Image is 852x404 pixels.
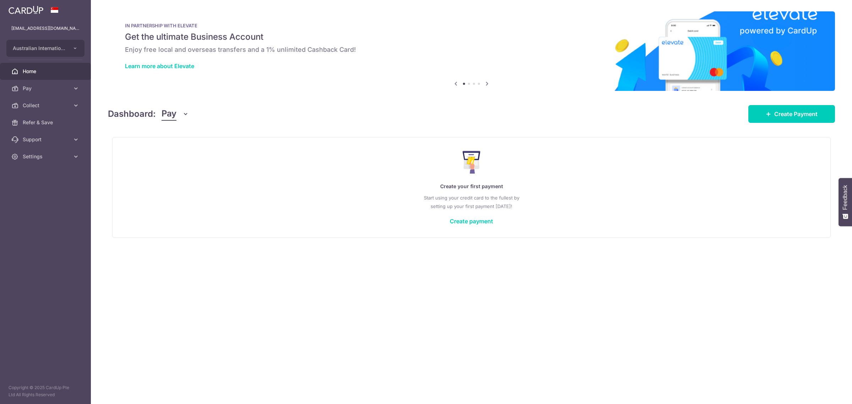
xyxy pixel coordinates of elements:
span: Create Payment [774,110,818,118]
h6: Enjoy free local and overseas transfers and a 1% unlimited Cashback Card! [125,45,818,54]
h4: Dashboard: [108,108,156,120]
h5: Get the ultimate Business Account [125,31,818,43]
a: Learn more about Elevate [125,62,194,70]
a: Create payment [450,218,493,225]
span: Settings [23,153,70,160]
p: [EMAIL_ADDRESS][DOMAIN_NAME] [11,25,80,32]
span: Pay [23,85,70,92]
span: Feedback [842,185,848,210]
p: Create your first payment [127,182,816,191]
p: IN PARTNERSHIP WITH ELEVATE [125,23,818,28]
span: Pay [162,107,176,121]
img: Make Payment [463,151,481,174]
button: Feedback - Show survey [839,178,852,226]
a: Create Payment [748,105,835,123]
p: Start using your credit card to the fullest by setting up your first payment [DATE]! [127,193,816,211]
img: CardUp [9,6,43,14]
span: Home [23,68,70,75]
img: Renovation banner [108,11,835,91]
button: Australian International School Pte Ltd [6,40,84,57]
span: Collect [23,102,70,109]
span: Refer & Save [23,119,70,126]
button: Pay [162,107,189,121]
span: Australian International School Pte Ltd [13,45,65,52]
span: Support [23,136,70,143]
